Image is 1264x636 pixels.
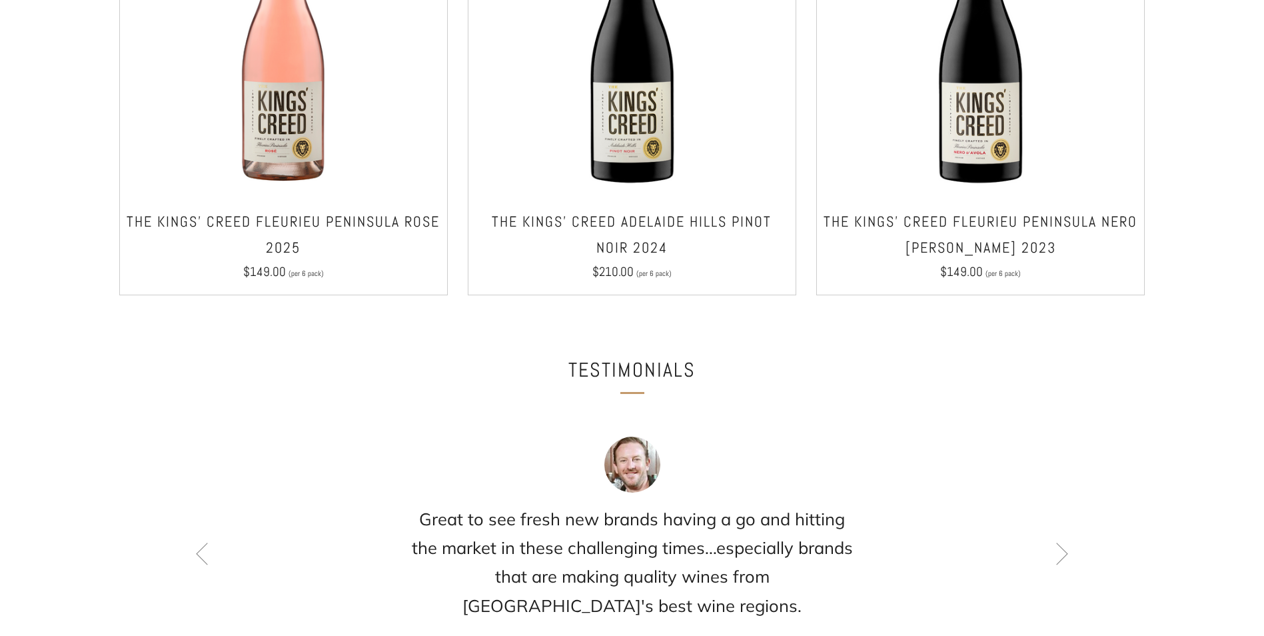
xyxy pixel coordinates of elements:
span: $149.00 [940,263,983,280]
h3: The Kings' Creed Adelaide Hills Pinot Noir 2024 [475,209,789,261]
h2: Testimonials [412,354,852,386]
a: The Kings' Creed Adelaide Hills Pinot Noir 2024 $210.00 (per 6 pack) [468,209,796,278]
a: The Kings' Creed Fleurieu Peninsula Nero [PERSON_NAME] 2023 $149.00 (per 6 pack) [817,209,1144,278]
span: $210.00 [592,263,634,280]
span: (per 6 pack) [636,270,672,277]
h2: Great to see fresh new brands having a go and hitting the market in these challenging times...esp... [406,505,859,620]
span: (per 6 pack) [985,270,1021,277]
span: (per 6 pack) [289,270,324,277]
a: The Kings' Creed Fleurieu Peninsula Rose 2025 $149.00 (per 6 pack) [120,209,447,278]
h3: The Kings' Creed Fleurieu Peninsula Nero [PERSON_NAME] 2023 [824,209,1137,261]
h3: The Kings' Creed Fleurieu Peninsula Rose 2025 [127,209,440,261]
span: $149.00 [243,263,286,280]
